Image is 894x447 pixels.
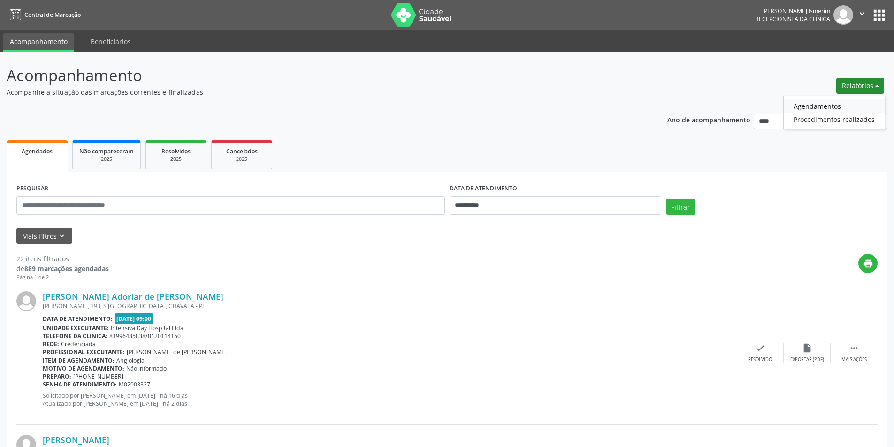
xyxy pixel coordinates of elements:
[755,343,765,353] i: check
[43,435,109,445] a: [PERSON_NAME]
[7,7,81,23] a: Central de Marcação
[111,324,183,332] span: Intensiva Day Hospital Ltda
[666,199,695,215] button: Filtrar
[57,231,67,241] i: keyboard_arrow_down
[116,356,145,364] span: Angiologia
[16,228,72,244] button: Mais filtroskeyboard_arrow_down
[84,33,138,50] a: Beneficiários
[450,182,517,196] label: DATA DE ATENDIMENTO
[871,7,887,23] button: apps
[3,33,74,52] a: Acompanhamento
[790,356,824,363] div: Exportar (PDF)
[43,380,117,388] b: Senha de atendimento:
[24,264,109,273] strong: 889 marcações agendadas
[119,380,150,388] span: M02903327
[43,332,107,340] b: Telefone da clínica:
[79,156,134,163] div: 2025
[43,324,109,332] b: Unidade executante:
[858,254,878,273] button: print
[784,113,885,126] a: Procedimentos realizados
[16,291,36,311] img: img
[836,78,884,94] button: Relatórios
[16,254,109,264] div: 22 itens filtrados
[43,372,71,380] b: Preparo:
[7,64,623,87] p: Acompanhamento
[127,348,227,356] span: [PERSON_NAME] de [PERSON_NAME]
[218,156,265,163] div: 2025
[16,182,48,196] label: PESQUISAR
[43,392,737,408] p: Solicitado por [PERSON_NAME] em [DATE] - há 16 dias Atualizado por [PERSON_NAME] em [DATE] - há 2...
[73,372,123,380] span: [PHONE_NUMBER]
[43,348,125,356] b: Profissional executante:
[153,156,199,163] div: 2025
[755,7,830,15] div: [PERSON_NAME] Ismerim
[161,147,191,155] span: Resolvidos
[43,315,113,323] b: Data de atendimento:
[126,364,167,372] span: Não informado
[109,332,181,340] span: 81996435838/8120114150
[849,343,859,353] i: 
[853,5,871,25] button: 
[857,8,867,19] i: 
[22,147,53,155] span: Agendados
[43,356,115,364] b: Item de agendamento:
[43,364,124,372] b: Motivo de agendamento:
[755,15,830,23] span: Recepcionista da clínica
[16,273,109,281] div: Página 1 de 2
[841,356,867,363] div: Mais ações
[43,340,59,348] b: Rede:
[784,99,885,113] a: Agendamentos
[863,258,873,269] i: print
[7,87,623,97] p: Acompanhe a situação das marcações correntes e finalizadas
[79,147,134,155] span: Não compareceram
[115,313,154,324] span: [DATE] 09:00
[833,5,853,25] img: img
[802,343,812,353] i: insert_drive_file
[61,340,96,348] span: Credenciada
[43,291,223,302] a: [PERSON_NAME] Adorlar de [PERSON_NAME]
[783,96,885,129] ul: Relatórios
[748,356,772,363] div: Resolvido
[43,302,737,310] div: [PERSON_NAME], 193, S [GEOGRAPHIC_DATA], GRAVATA - PE
[24,11,81,19] span: Central de Marcação
[16,264,109,273] div: de
[226,147,258,155] span: Cancelados
[667,114,750,125] p: Ano de acompanhamento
